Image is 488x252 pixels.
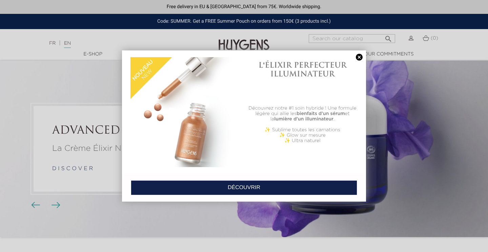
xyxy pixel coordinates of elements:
[274,117,333,121] b: lumière d'un illuminateur
[247,133,358,138] p: ✨ Glow sur mesure
[297,111,345,116] b: bienfaits d'un sérum
[247,106,358,122] p: Découvrez notre #1 soin hybride ! Une formule légère qui allie les et la .
[247,138,358,143] p: ✨ Ultra naturel
[131,180,357,195] a: DÉCOUVRIR
[247,127,358,133] p: ✨ Sublime toutes les carnations
[247,61,358,78] h1: L'ÉLIXIR PERFECTEUR ILLUMINATEUR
